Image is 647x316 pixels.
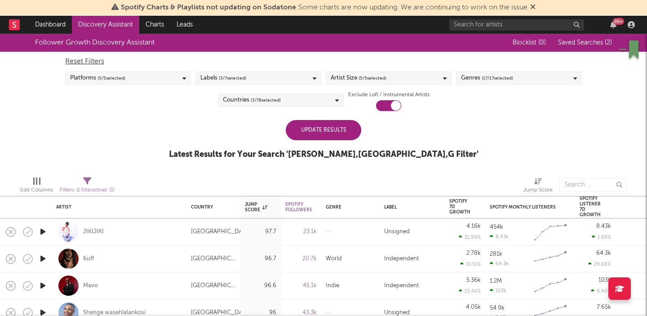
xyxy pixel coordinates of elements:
div: Indie [326,280,339,291]
a: Leads [170,16,199,34]
div: 64.3k [490,261,509,267]
div: 15.51 % [460,261,481,267]
div: 96.7 [245,254,276,264]
label: Exclude Lofi / Instrumental Artists [348,89,430,100]
a: Mavo [83,282,98,290]
svg: Chart title [530,275,571,297]
div: 281k [490,251,502,257]
div: Latest Results for Your Search ' [PERSON_NAME],[GEOGRAPHIC_DATA],G Filter ' [169,149,479,160]
div: Edit Columns [20,174,53,200]
div: [GEOGRAPHIC_DATA] [191,280,236,291]
a: Discovery Assistant [72,16,139,34]
div: 20.7k [285,254,317,264]
div: Reset Filters [65,56,582,67]
div: Label [384,205,436,210]
span: : Some charts are now updating. We are continuing to work on the issue [121,4,527,11]
a: 6uff [83,255,94,263]
div: Spotify Followers [285,202,312,213]
a: Dashboard [29,16,72,34]
div: 45.1k [285,280,317,291]
span: Spotify Charts & Playlists not updating on Sodatone [121,4,296,11]
div: Spotify 7D Growth [449,199,470,215]
div: Country [191,205,231,210]
div: Jump Score [523,185,553,196]
span: ( 1 filter active) [76,188,107,193]
div: Spotify Listener 7D Growth [580,196,601,218]
input: Search... [559,178,627,191]
div: Filters(1 filter active) [60,174,115,200]
div: 8.43k [596,223,611,229]
div: Countries [223,95,281,106]
div: Labels [200,73,246,84]
div: 7.65k [597,304,611,310]
div: Edit Columns [20,185,53,196]
div: 96.6 [245,280,276,291]
span: ( 5 / 5 selected) [359,73,386,84]
div: 5.36k [466,277,481,283]
a: JIKIJIKI [83,228,104,236]
div: Follower Growth Discovery Assistant [35,37,155,48]
span: Blocklist [513,40,546,46]
span: Dismiss [530,4,536,11]
div: Jump Score [245,202,267,213]
div: 97.7 [245,227,276,237]
div: 1.89 % [592,234,611,240]
div: Unsigned [384,227,410,237]
div: 99 + [613,18,624,25]
button: 99+ [610,21,616,28]
div: [GEOGRAPHIC_DATA] [191,254,236,264]
div: 103k [598,277,611,283]
button: Saved Searches (2) [555,39,612,46]
span: ( 5 / 5 selected) [97,73,125,84]
div: Spotify Monthly Listeners [490,205,557,210]
input: Search for artists [449,19,584,31]
div: 4.16k [466,223,481,229]
span: Saved Searches [558,40,612,46]
div: 454k [490,224,503,230]
svg: Chart title [530,221,571,243]
div: Genres [461,73,513,84]
div: Artist Size [331,73,386,84]
svg: Chart title [530,248,571,270]
div: 103k [490,288,506,294]
div: Genre [326,205,371,210]
div: 9.40 % [591,288,611,294]
div: Platforms [70,73,125,84]
div: Artist [56,205,177,210]
div: World [326,254,342,264]
div: 64.3k [596,250,611,256]
div: 54.9k [490,305,505,311]
div: Independent [384,254,419,264]
div: Independent [384,280,419,291]
div: 21.99 % [459,234,481,240]
span: ( 2 ) [605,40,612,46]
div: 13.46 % [459,288,481,294]
a: Charts [139,16,170,34]
div: 4.05k [466,304,481,310]
div: Filters [60,185,115,196]
div: 23.1k [285,227,317,237]
div: Update Results [286,120,361,140]
div: 29.68 % [588,261,611,267]
div: 2.78k [466,250,481,256]
div: 8.43k [490,234,509,240]
div: Jump Score [523,174,553,200]
div: [GEOGRAPHIC_DATA] [191,227,252,237]
div: 1.2M [490,278,502,284]
span: ( 3 / 78 selected) [251,95,281,106]
span: ( 0 ) [538,40,546,46]
span: ( 17 / 17 selected) [482,73,513,84]
span: ( 3 / 7 selected) [219,73,246,84]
